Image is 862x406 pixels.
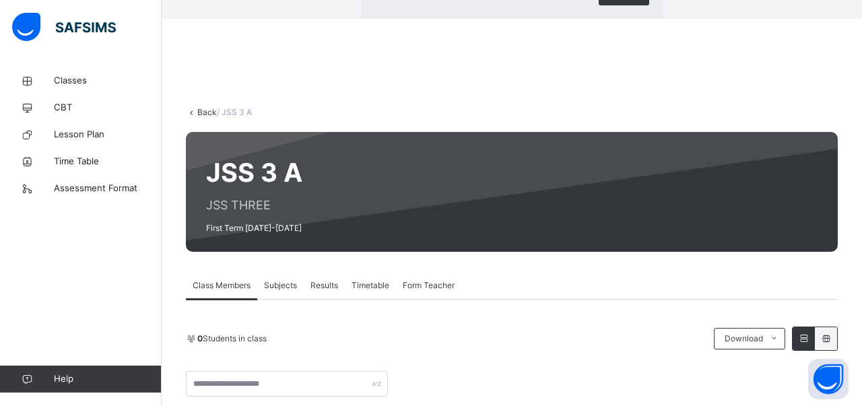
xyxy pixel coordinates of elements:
span: Lesson Plan [54,128,162,141]
span: Subjects [264,279,297,292]
span: Help [54,372,161,386]
span: Class Members [193,279,251,292]
span: Time Table [54,155,162,168]
span: CBT [54,101,162,114]
img: safsims [12,13,116,41]
span: / JSS 3 A [217,107,252,117]
span: Classes [54,74,162,88]
span: Assessment Format [54,182,162,195]
b: 0 [197,333,203,343]
span: Download [725,333,763,345]
a: Back [197,107,217,117]
button: Open asap [808,359,849,399]
span: Results [310,279,338,292]
span: Students in class [197,333,267,345]
span: Form Teacher [403,279,455,292]
span: Timetable [352,279,389,292]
